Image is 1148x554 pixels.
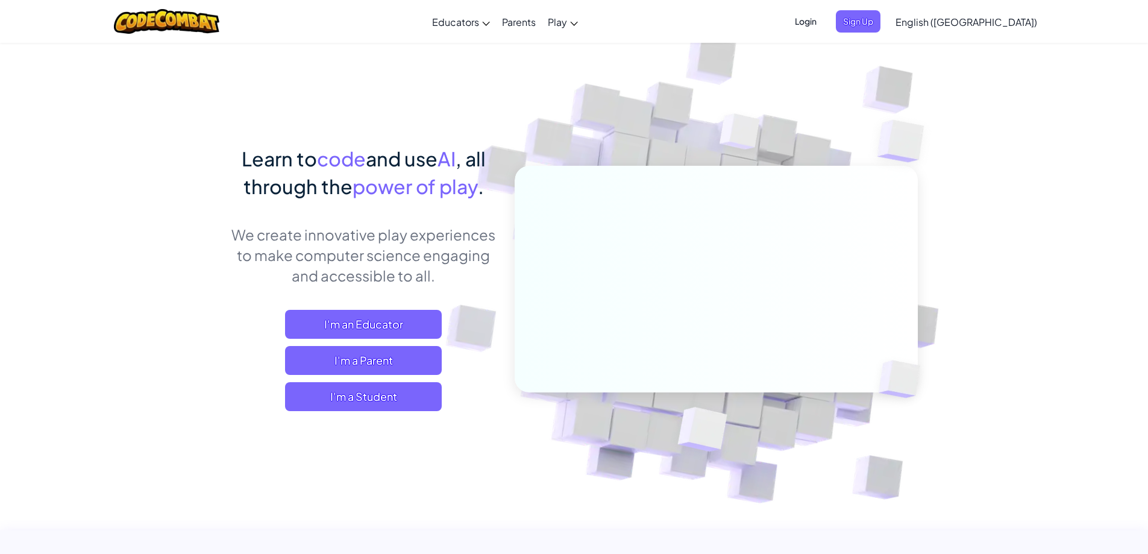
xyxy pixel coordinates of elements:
button: Sign Up [836,10,880,33]
img: Overlap cubes [648,382,756,482]
a: I'm a Parent [285,346,442,375]
span: . [478,174,484,198]
a: I'm an Educator [285,310,442,339]
img: Overlap cubes [853,90,958,192]
span: power of play [353,174,478,198]
a: Parents [496,5,542,38]
img: CodeCombat logo [114,9,219,34]
a: English ([GEOGRAPHIC_DATA]) [889,5,1043,38]
span: Learn to [242,146,317,171]
p: We create innovative play experiences to make computer science engaging and accessible to all. [231,224,497,286]
span: Play [548,16,567,28]
span: English ([GEOGRAPHIC_DATA]) [896,16,1037,28]
button: Login [788,10,824,33]
span: AI [438,146,456,171]
span: Educators [432,16,479,28]
span: and use [366,146,438,171]
a: Play [542,5,584,38]
img: Overlap cubes [858,335,949,423]
a: Educators [426,5,496,38]
img: Overlap cubes [697,90,783,180]
button: I'm a Student [285,382,442,411]
span: code [317,146,366,171]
